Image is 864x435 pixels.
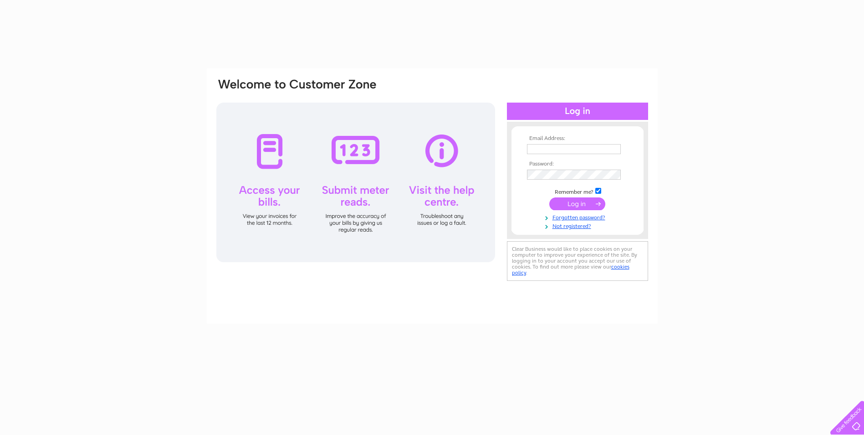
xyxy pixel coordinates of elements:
[512,264,629,276] a: cookies policy
[549,197,605,210] input: Submit
[525,186,630,196] td: Remember me?
[527,212,630,221] a: Forgotten password?
[525,135,630,142] th: Email Address:
[507,241,648,281] div: Clear Business would like to place cookies on your computer to improve your experience of the sit...
[525,161,630,167] th: Password:
[527,221,630,230] a: Not registered?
